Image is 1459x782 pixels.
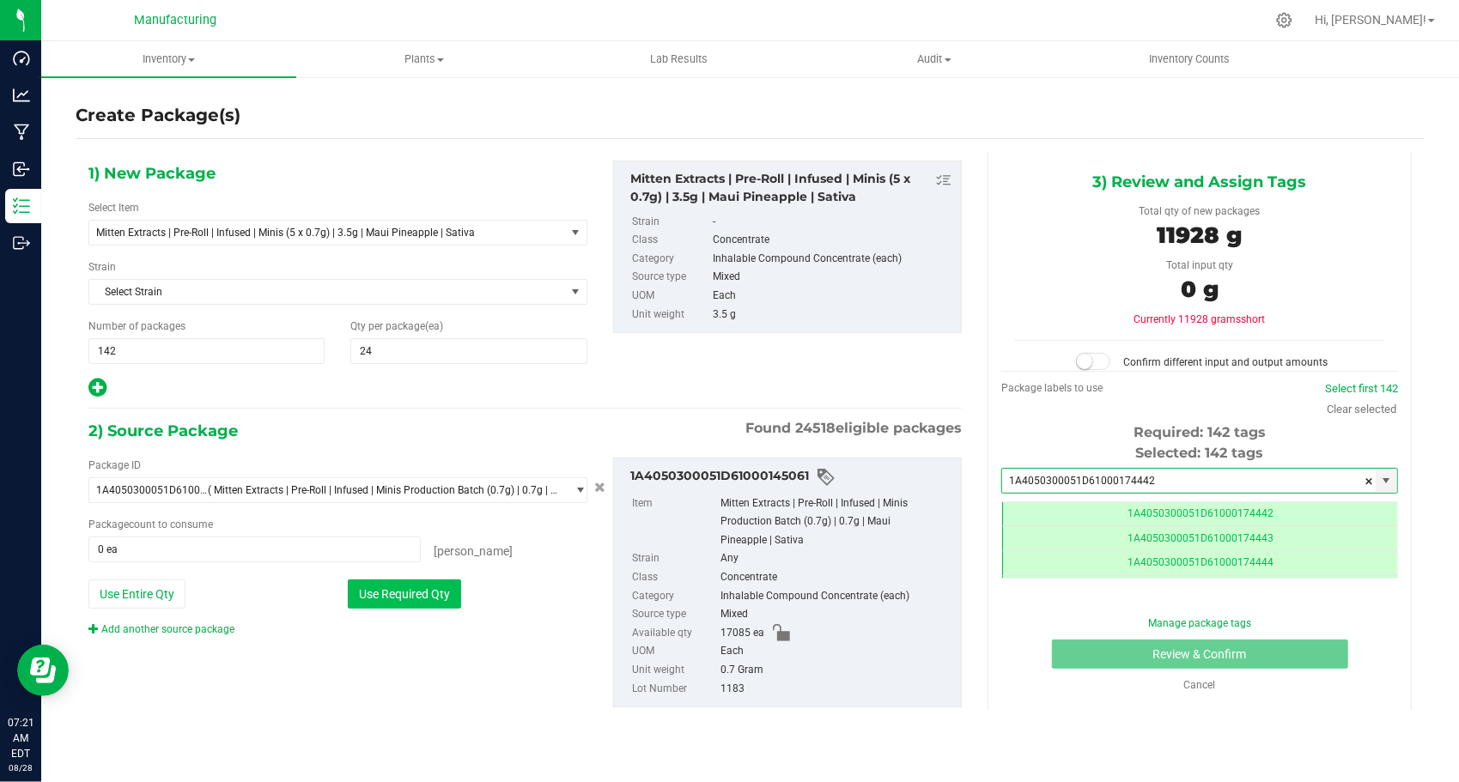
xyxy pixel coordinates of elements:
[1052,640,1348,669] button: Review & Confirm
[632,231,709,250] label: Class
[134,13,216,27] span: Manufacturing
[1315,13,1426,27] span: Hi, [PERSON_NAME]!
[551,41,806,77] a: Lab Results
[720,642,952,661] div: Each
[41,41,296,77] a: Inventory
[13,87,30,104] inline-svg: Analytics
[713,231,952,250] div: Concentrate
[632,680,717,699] label: Lot Number
[96,227,539,239] span: Mitten Extracts | Pre-Roll | Infused | Minis (5 x 0.7g) | 3.5g | Maui Pineapple | Sativa
[1181,276,1219,303] span: 0 g
[565,280,587,304] span: select
[297,52,550,67] span: Plants
[720,680,952,699] div: 1183
[8,715,33,761] p: 07:21 AM EDT
[17,645,69,696] iframe: Resource center
[88,259,116,275] label: Strain
[88,161,216,186] span: 1) New Package
[632,287,709,306] label: UOM
[13,50,30,67] inline-svg: Dashboard
[425,320,443,332] span: (ea)
[713,268,952,287] div: Mixed
[745,418,962,439] span: Found eligible packages
[1128,532,1274,544] span: 1A4050300051D61000174443
[720,568,952,587] div: Concentrate
[76,103,240,128] h4: Create Package(s)
[1325,382,1398,395] a: Select first 142
[589,476,611,500] button: Cancel button
[1128,556,1274,568] span: 1A4050300051D61000174444
[1136,445,1264,461] span: Selected: 142 tags
[565,221,587,245] span: select
[88,418,238,444] span: 2) Source Package
[88,623,234,635] a: Add another source package
[713,306,952,324] div: 3.5 g
[89,280,565,304] span: Select Strain
[1158,221,1243,249] span: 11928 g
[1134,313,1266,325] span: Currently 11928 grams
[88,459,141,471] span: Package ID
[13,124,30,141] inline-svg: Manufacturing
[208,484,558,496] span: ( Mitten Extracts | Pre-Roll | Infused | Minis Production Batch (0.7g) | 0.7g | Maui Pineapple | ...
[1126,52,1253,67] span: Inventory Counts
[713,287,952,306] div: Each
[713,213,952,232] div: -
[632,549,717,568] label: Strain
[807,41,1062,77] a: Audit
[1093,169,1307,195] span: 3) Review and Assign Tags
[1242,313,1266,325] span: short
[1062,41,1317,77] a: Inventory Counts
[296,41,551,77] a: Plants
[88,320,185,332] span: Number of packages
[630,170,952,206] div: Mitten Extracts | Pre-Roll | Infused | Minis (5 x 0.7g) | 3.5g | Maui Pineapple | Sativa
[88,385,106,397] span: Add new output
[795,420,836,436] span: 24518
[88,518,213,530] span: Package to consume
[1274,12,1295,28] div: Manage settings
[632,213,709,232] label: Strain
[632,268,709,287] label: Source type
[88,579,185,609] button: Use Entire Qty
[720,587,952,606] div: Inhalable Compound Concentrate (each)
[720,624,764,643] span: 17085 ea
[1166,259,1233,271] span: Total input qty
[632,568,717,587] label: Class
[96,484,208,496] span: 1A4050300051D61000145061
[632,661,717,680] label: Unit weight
[13,197,30,215] inline-svg: Inventory
[348,579,461,609] button: Use Required Qty
[41,52,296,67] span: Inventory
[632,494,717,550] label: Item
[13,234,30,252] inline-svg: Outbound
[88,200,139,215] label: Select Item
[630,467,952,488] div: 1A4050300051D61000145061
[1140,205,1261,217] span: Total qty of new packages
[1184,679,1216,691] a: Cancel
[720,605,952,624] div: Mixed
[1128,507,1274,519] span: 1A4050300051D61000174442
[632,250,709,269] label: Category
[632,306,709,324] label: Unit weight
[1123,356,1328,368] span: Confirm different input and output amounts
[632,642,717,661] label: UOM
[627,52,731,67] span: Lab Results
[720,661,952,680] div: 0.7 Gram
[129,518,155,530] span: count
[1327,403,1396,415] a: Clear selected
[89,537,420,561] input: 0 ea
[632,624,717,643] label: Available qty
[8,761,33,774] p: 08/28
[350,320,443,332] span: Qty per package
[351,339,586,363] input: 24
[632,605,717,624] label: Source type
[720,494,952,550] div: Mitten Extracts | Pre-Roll | Infused | Minis Production Batch (0.7g) | 0.7g | Maui Pineapple | Sa...
[565,478,587,502] span: select
[13,161,30,178] inline-svg: Inbound
[1134,424,1266,440] span: Required: 142 tags
[434,544,513,558] span: [PERSON_NAME]
[713,250,952,269] div: Inhalable Compound Concentrate (each)
[1365,469,1375,494] span: clear
[89,339,324,363] input: 142
[720,549,952,568] div: Any
[1376,469,1397,493] span: select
